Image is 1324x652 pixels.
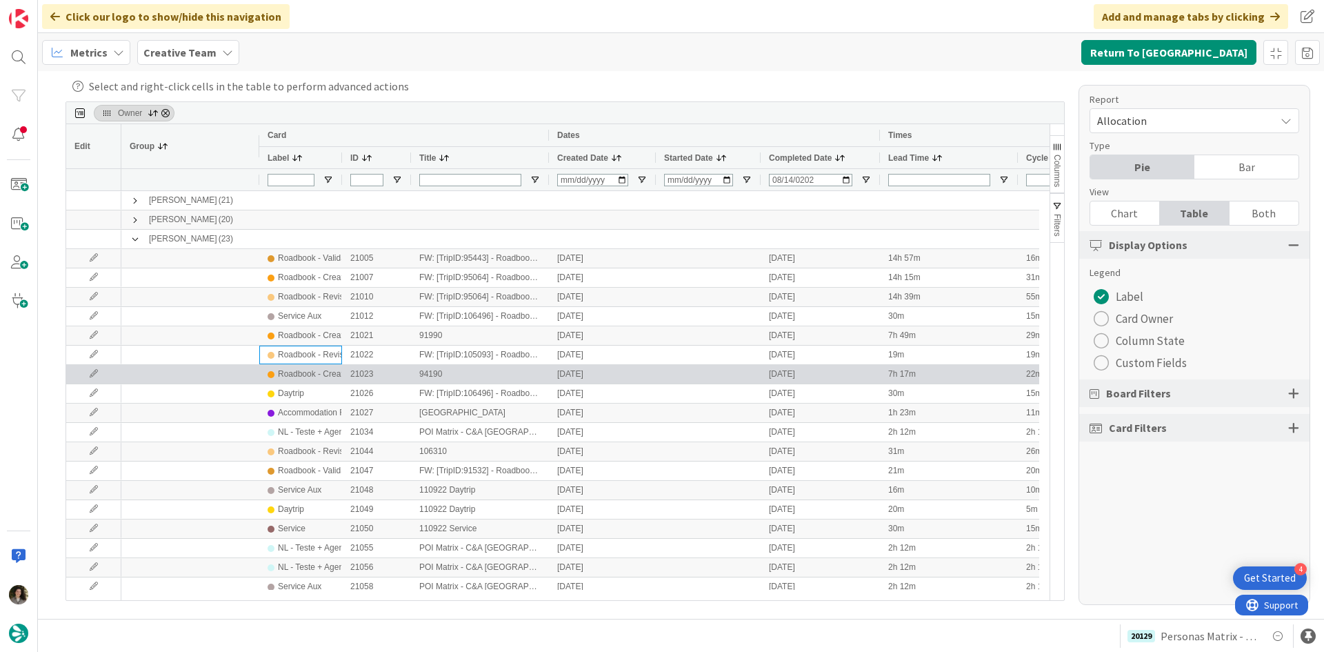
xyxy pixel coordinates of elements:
div: View [1090,185,1285,199]
span: Completed Date [769,153,832,163]
div: 106310 [411,442,549,461]
div: 31m [880,442,1018,461]
div: 21012 [342,307,411,326]
div: [DATE] [761,481,880,500]
div: Roadbook - Create [278,327,348,344]
div: 14h 39m [880,288,1018,306]
div: Service [278,520,305,537]
div: 16m [880,481,1018,500]
div: 15m [1018,384,1156,403]
button: Custom Fields [1090,352,1191,374]
span: (20) [219,211,233,228]
div: Daytrip [278,501,304,518]
span: Owner. Press ENTER to sort. Press DELETE to remove [94,105,174,121]
div: 21m [880,462,1018,480]
span: Dates [557,130,580,140]
div: [DATE] [761,462,880,480]
div: 5m [1018,500,1156,519]
div: POI Matrix - C&A [GEOGRAPHIC_DATA] [411,423,549,442]
div: Legend [1090,266,1299,280]
input: Created Date Filter Input [557,174,628,186]
div: FW: [TripID:95064] - Roadbook - Fantastic [GEOGRAPHIC_DATA], [GEOGRAPHIC_DATA] Tour — [PERSON_NAM... [411,288,549,306]
div: Service Aux [278,308,321,325]
span: Title [419,153,436,163]
input: ID Filter Input [350,174,383,186]
input: Cycle Time Filter Input [1026,174,1128,186]
div: [DATE] [549,442,656,461]
button: Open Filter Menu [636,175,648,186]
div: [DATE] [549,481,656,500]
div: 19m [880,346,1018,364]
span: Times [888,130,912,140]
div: 21021 [342,326,411,345]
span: (23) [219,230,233,248]
div: FW: [TripID:105093] - Roadbook - Fantastic Portugal Tour — [PERSON_NAME]! [411,346,549,364]
div: 21005 [342,249,411,268]
div: [DATE] [549,307,656,326]
div: Roadbook - Create [278,366,348,383]
div: NL - Teste + Agendamento [278,559,376,576]
div: 16m [1018,249,1156,268]
div: [DATE] [761,500,880,519]
div: [DATE] [549,365,656,384]
img: avatar [9,624,28,643]
div: 7h 17m [880,365,1018,384]
button: Card Owner [1090,308,1177,330]
span: ID [350,153,359,163]
div: Service Aux [278,578,321,595]
div: 29m [1018,326,1156,345]
div: NL - Teste + Agendamento [278,540,376,557]
div: 30m [880,520,1018,538]
div: [DATE] [761,346,880,364]
span: Allocation [1097,111,1268,130]
span: Started Date [664,153,713,163]
div: 1h 23m [880,404,1018,422]
div: Service Aux [278,482,321,499]
div: Chart [1090,201,1160,225]
div: [DATE] [761,365,880,384]
div: [DATE] [549,500,656,519]
div: 21049 [342,500,411,519]
div: 2h 12m [1018,577,1156,596]
input: Title Filter Input [419,174,521,186]
button: Open Filter Menu [999,175,1010,186]
span: Filters [1052,214,1062,237]
div: [DATE] [761,520,880,538]
div: Row Groups [94,105,174,121]
div: 21048 [342,481,411,500]
div: [DATE] [761,384,880,403]
div: [DATE] [549,268,656,287]
span: Columns [1052,155,1062,187]
button: Label [1090,286,1147,308]
img: Visit kanbanzone.com [9,9,28,28]
div: [DATE] [761,539,880,557]
div: 21027 [342,404,411,422]
div: Get Started [1244,571,1296,585]
div: 2h 12m [880,539,1018,557]
div: [DATE] [761,577,880,596]
span: Metrics [70,44,108,61]
div: 91990 [411,326,549,345]
div: 21007 [342,268,411,287]
input: Lead Time Filter Input [888,174,990,186]
div: [DATE] [549,346,656,364]
span: Custom Fields [1116,353,1187,373]
button: Open Filter Menu [392,175,403,186]
div: [DATE] [549,520,656,538]
div: [GEOGRAPHIC_DATA] [411,404,549,422]
div: 15m [1018,307,1156,326]
div: 22m [1018,365,1156,384]
div: Pie [1090,155,1194,179]
div: 55m [1018,288,1156,306]
div: Open Get Started checklist, remaining modules: 4 [1233,566,1307,590]
div: 110922 Service [411,520,549,538]
div: 94190 [411,365,549,384]
div: FW: [TripID:106496] - Roadbook - Fantastic Tour — [PERSON_NAME]! [411,384,549,403]
div: POI Matrix - C&A [GEOGRAPHIC_DATA] [411,539,549,557]
div: 15m [1018,520,1156,538]
div: Roadbook - Validation [278,250,359,267]
div: [DATE] [549,384,656,403]
div: 19m [1018,346,1156,364]
div: Accommodation RB [278,404,351,422]
span: Label [268,153,289,163]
